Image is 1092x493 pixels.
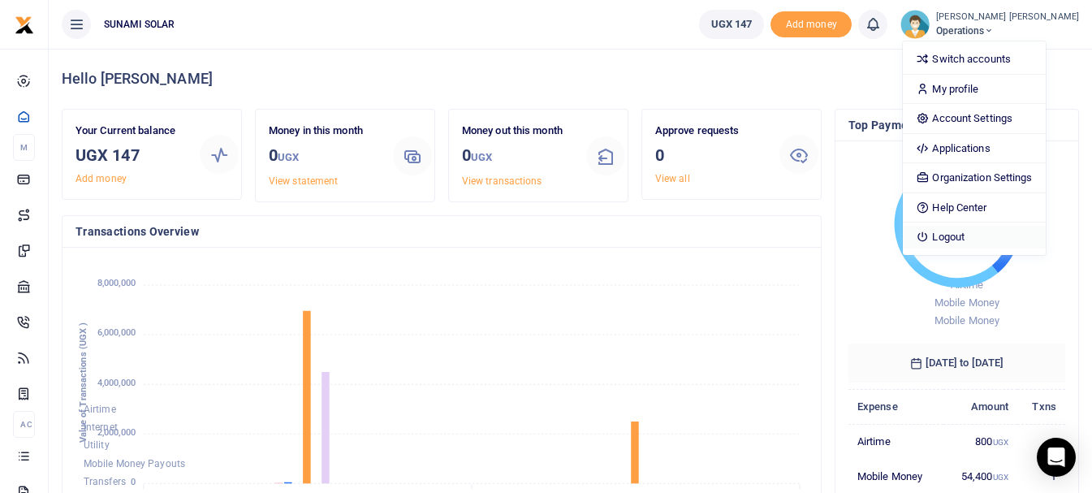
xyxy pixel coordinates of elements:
[462,175,542,187] a: View transactions
[131,477,136,487] tspan: 0
[1037,438,1076,477] div: Open Intercom Messenger
[655,173,690,184] a: View all
[78,322,88,443] text: Value of Transactions (UGX )
[278,151,299,163] small: UGX
[13,411,35,438] li: Ac
[97,378,136,388] tspan: 4,000,000
[462,143,573,170] h3: 0
[903,226,1045,249] a: Logout
[1017,389,1065,424] th: Txns
[76,223,808,240] h4: Transactions Overview
[903,107,1045,130] a: Account Settings
[936,11,1079,24] small: [PERSON_NAME] [PERSON_NAME]
[655,143,766,167] h3: 0
[97,279,136,289] tspan: 8,000,000
[770,11,852,38] li: Toup your wallet
[76,143,187,167] h3: UGX 147
[993,438,1008,447] small: UGX
[76,173,127,184] a: Add money
[934,296,999,309] span: Mobile Money
[462,123,573,140] p: Money out this month
[269,143,380,170] h3: 0
[269,123,380,140] p: Money in this month
[699,10,765,39] a: UGX 147
[76,123,187,140] p: Your Current balance
[900,10,930,39] img: profile-user
[900,10,1079,39] a: profile-user [PERSON_NAME] [PERSON_NAME] Operations
[62,70,1079,88] h4: Hello [PERSON_NAME]
[934,314,999,327] span: Mobile Money
[84,476,126,487] span: Transfers
[693,10,771,39] li: Wallet ballance
[97,328,136,339] tspan: 6,000,000
[1017,424,1065,459] td: 1
[84,458,185,469] span: Mobile Money Payouts
[97,427,136,438] tspan: 2,000,000
[903,78,1045,101] a: My profile
[936,24,1079,38] span: Operations
[97,17,181,32] span: SUNAMI SOLAR
[655,123,766,140] p: Approve requests
[950,279,983,291] span: Airtime
[15,18,34,30] a: logo-small logo-large logo-large
[903,48,1045,71] a: Switch accounts
[84,404,116,415] span: Airtime
[943,424,1017,459] td: 800
[84,422,118,433] span: Internet
[471,151,492,163] small: UGX
[848,424,943,459] td: Airtime
[993,473,1008,482] small: UGX
[903,197,1045,219] a: Help Center
[15,15,34,35] img: logo-small
[13,134,35,161] li: M
[903,166,1045,189] a: Organization Settings
[711,16,753,32] span: UGX 147
[770,17,852,29] a: Add money
[943,389,1017,424] th: Amount
[848,389,943,424] th: Expense
[84,440,110,452] span: Utility
[848,344,1065,383] h6: [DATE] to [DATE]
[848,116,1065,134] h4: Top Payments & Expenses
[269,175,338,187] a: View statement
[903,137,1045,160] a: Applications
[770,11,852,38] span: Add money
